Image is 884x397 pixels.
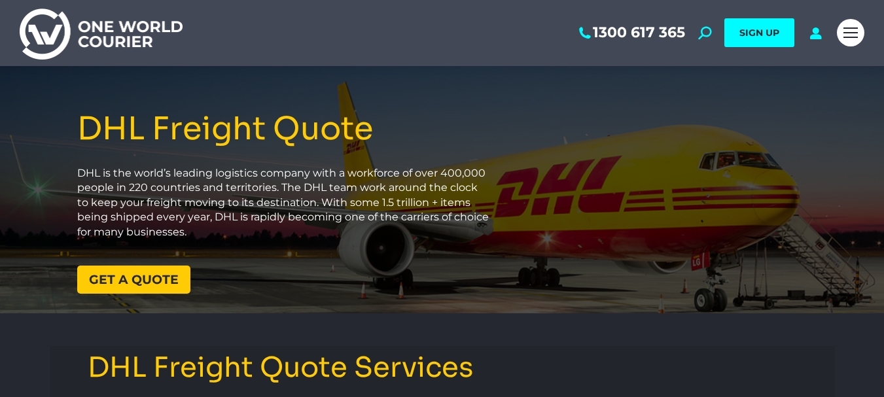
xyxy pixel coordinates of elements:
span: Get a quote [89,273,179,286]
a: SIGN UP [724,18,794,47]
a: 1300 617 365 [576,24,685,41]
h1: DHL Freight Quote [77,112,491,147]
h3: DHL Freight Quote Services [88,353,797,383]
p: DHL is the world’s leading logistics company with a workforce of over 400,000 people in 220 count... [77,166,491,239]
img: One World Courier [20,7,183,60]
a: Get a quote [77,266,190,294]
span: SIGN UP [739,27,779,39]
a: Mobile menu icon [837,19,864,46]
